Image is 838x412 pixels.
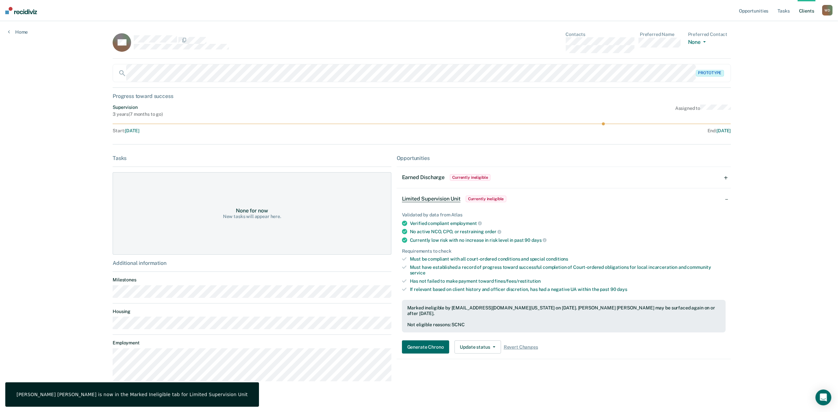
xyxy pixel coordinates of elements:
[675,105,731,117] div: Assigned to
[17,392,248,397] div: [PERSON_NAME] [PERSON_NAME] is now in the Marked Ineligible tab for Limited Supervision Unit
[410,220,726,226] div: Verified compliant
[485,229,501,234] span: order
[410,265,726,276] div: Must have established a record of progress toward successful completion of Court-ordered obligati...
[113,155,391,161] div: Tasks
[113,111,163,117] div: 3 years ( 7 months to go )
[113,277,391,283] dt: Milestones
[223,214,281,219] div: New tasks will appear here.
[450,221,482,226] span: employment
[407,305,720,316] div: Marked ineligible by [EMAIL_ADDRESS][DOMAIN_NAME][US_STATE] on [DATE]. [PERSON_NAME] [PERSON_NAME...
[716,128,731,133] span: [DATE]
[816,390,831,405] div: Open Intercom Messenger
[113,128,422,134] div: Start :
[504,344,538,350] span: Revert Changes
[640,32,683,37] dt: Preferred Name
[531,238,546,243] span: days
[410,256,726,262] div: Must be compliant with all court-ordered conditions and special conditions
[466,196,506,202] span: Currently ineligible
[410,278,726,284] div: Has not failed to make payment toward
[410,270,425,275] span: service
[494,278,541,284] span: fines/fees/restitution
[113,309,391,314] dt: Housing
[113,340,391,346] dt: Employment
[688,39,709,47] button: None
[410,237,726,243] div: Currently low risk with no increase in risk level in past 90
[402,340,449,354] button: Generate Chrono
[397,188,731,209] div: Limited Supervision UnitCurrently ineligible
[822,5,833,16] button: WD
[410,229,726,235] div: No active NCO, CPO, or restraining
[407,322,720,328] div: Not eligible reasons: SCNC
[402,340,452,354] a: Generate Chrono
[125,128,139,133] span: [DATE]
[113,93,731,99] div: Progress toward success
[410,287,726,292] div: If relevant based on client history and officer discretion, has had a negative UA within the past 90
[402,212,726,218] div: Validated by data from Atlas
[617,287,627,292] span: days
[113,260,391,266] div: Additional information
[402,196,460,202] span: Limited Supervision Unit
[566,32,635,37] dt: Contacts
[113,105,163,110] div: Supervision
[822,5,833,16] div: W D
[455,340,501,354] button: Update status
[397,167,731,188] div: Earned DischargeCurrently ineligible
[8,29,28,35] a: Home
[688,32,731,37] dt: Preferred Contact
[425,128,731,134] div: End :
[402,248,726,254] div: Requirements to check
[5,7,37,14] img: Recidiviz
[397,155,731,161] div: Opportunities
[236,207,268,214] div: None for now
[450,174,491,181] span: Currently ineligible
[402,174,445,180] span: Earned Discharge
